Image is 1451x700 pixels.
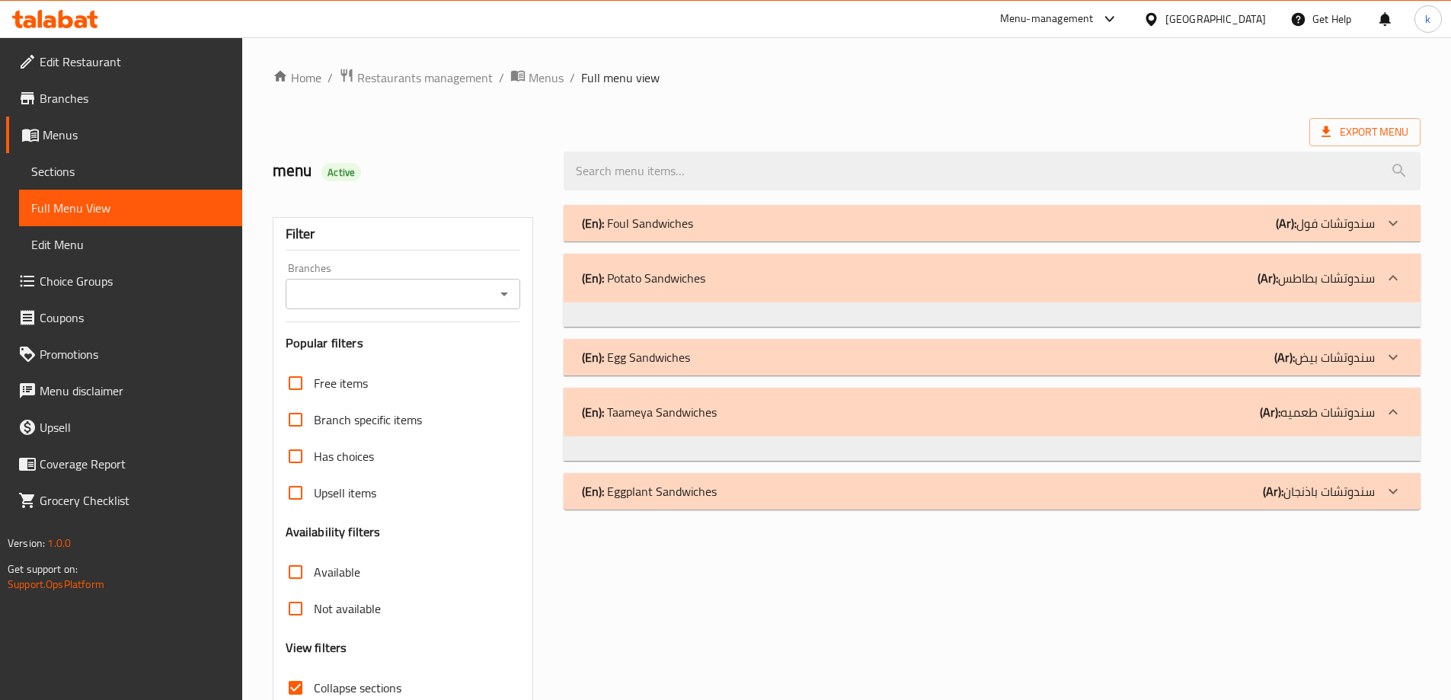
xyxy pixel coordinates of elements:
li: / [328,69,333,87]
b: (En): [582,401,604,424]
a: Coupons [6,299,242,336]
span: 1.0.0 [47,533,71,553]
p: سندوتشات فول [1276,214,1375,232]
input: search [564,152,1421,190]
div: (En): Taameya Sandwiches(Ar):سندوتشات طعميه [564,388,1421,436]
span: Free items [314,374,368,392]
p: Egg Sandwiches [582,348,690,366]
b: (Ar): [1258,267,1278,289]
a: Upsell [6,409,242,446]
b: (Ar): [1263,480,1283,503]
a: Menus [6,117,242,153]
p: سندوتشات طعميه [1260,403,1375,421]
span: Upsell [40,418,230,436]
div: (En): Eggplant Sandwiches(Ar):سندوتشات باذنجان [564,473,1421,510]
span: Get support on: [8,559,78,579]
span: Export Menu [1309,118,1421,146]
span: Full menu view [581,69,660,87]
p: سندوتشات بطاطس [1258,269,1375,287]
button: Open [494,283,515,305]
p: سندوتشات بيض [1274,348,1375,366]
p: Potato Sandwiches [582,269,705,287]
p: Taameya Sandwiches [582,403,717,421]
a: Edit Menu [19,226,242,263]
li: / [499,69,504,87]
b: (Ar): [1276,212,1296,235]
span: Export Menu [1322,123,1408,142]
span: Edit Menu [31,235,230,254]
a: Choice Groups [6,263,242,299]
a: Coverage Report [6,446,242,482]
a: Branches [6,80,242,117]
h2: menu [273,159,546,182]
span: Promotions [40,345,230,363]
span: Branch specific items [314,411,422,429]
span: Full Menu View [31,199,230,217]
div: (En): Foul Sandwiches(Ar):سندوتشات فول [564,205,1421,241]
span: Choice Groups [40,272,230,290]
p: Foul Sandwiches [582,214,693,232]
div: (En): Egg Sandwiches(Ar):سندوتشات بيض [564,339,1421,376]
a: Support.OpsPlatform [8,574,104,594]
a: Grocery Checklist [6,482,242,519]
span: k [1425,11,1430,27]
a: Sections [19,153,242,190]
span: Coupons [40,308,230,327]
span: Menus [43,126,230,144]
a: Restaurants management [339,68,493,88]
b: (Ar): [1274,346,1295,369]
div: [GEOGRAPHIC_DATA] [1165,11,1266,27]
a: Menus [510,68,564,88]
span: Grocery Checklist [40,491,230,510]
span: Active [321,165,361,180]
h3: View filters [286,639,347,657]
a: Promotions [6,336,242,372]
a: Full Menu View [19,190,242,226]
span: Edit Restaurant [40,53,230,71]
a: Home [273,69,321,87]
span: Not available [314,599,381,618]
a: Menu disclaimer [6,372,242,409]
h3: Availability filters [286,523,381,541]
span: Version: [8,533,45,553]
div: (En): Foul Sandwiches(Ar):سندوتشات فول [564,436,1421,461]
p: سندوتشات باذنجان [1263,482,1375,500]
b: (En): [582,346,604,369]
span: Sections [31,162,230,181]
div: (En): Potato Sandwiches(Ar):سندوتشات بطاطس [564,254,1421,302]
div: Filter [286,218,521,251]
div: (En): Foul Sandwiches(Ar):سندوتشات فول [564,302,1421,327]
span: Available [314,563,360,581]
div: Active [321,163,361,181]
b: (En): [582,480,604,503]
p: Eggplant Sandwiches [582,482,717,500]
b: (En): [582,212,604,235]
b: (Ar): [1260,401,1280,424]
span: Has choices [314,447,374,465]
span: Menus [529,69,564,87]
li: / [570,69,575,87]
span: Coverage Report [40,455,230,473]
span: Restaurants management [357,69,493,87]
b: (En): [582,267,604,289]
div: Menu-management [1000,10,1094,28]
span: Branches [40,89,230,107]
span: Collapse sections [314,679,401,697]
nav: breadcrumb [273,68,1421,88]
span: Upsell items [314,484,376,502]
a: Edit Restaurant [6,43,242,80]
h3: Popular filters [286,334,521,352]
span: Menu disclaimer [40,382,230,400]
